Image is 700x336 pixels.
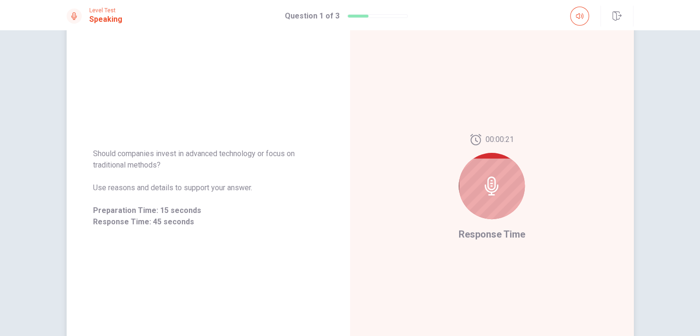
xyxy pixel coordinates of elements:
[93,148,324,171] span: Should companies invest in advanced technology or focus on traditional methods?
[89,14,122,25] h1: Speaking
[93,205,324,216] span: Preparation Time: 15 seconds
[485,134,513,145] span: 00:00:21
[285,10,340,22] h1: Question 1 of 3
[93,216,324,228] span: Response Time: 45 seconds
[93,182,324,194] span: Use reasons and details to support your answer.
[89,7,122,14] span: Level Test
[459,229,525,240] span: Response Time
